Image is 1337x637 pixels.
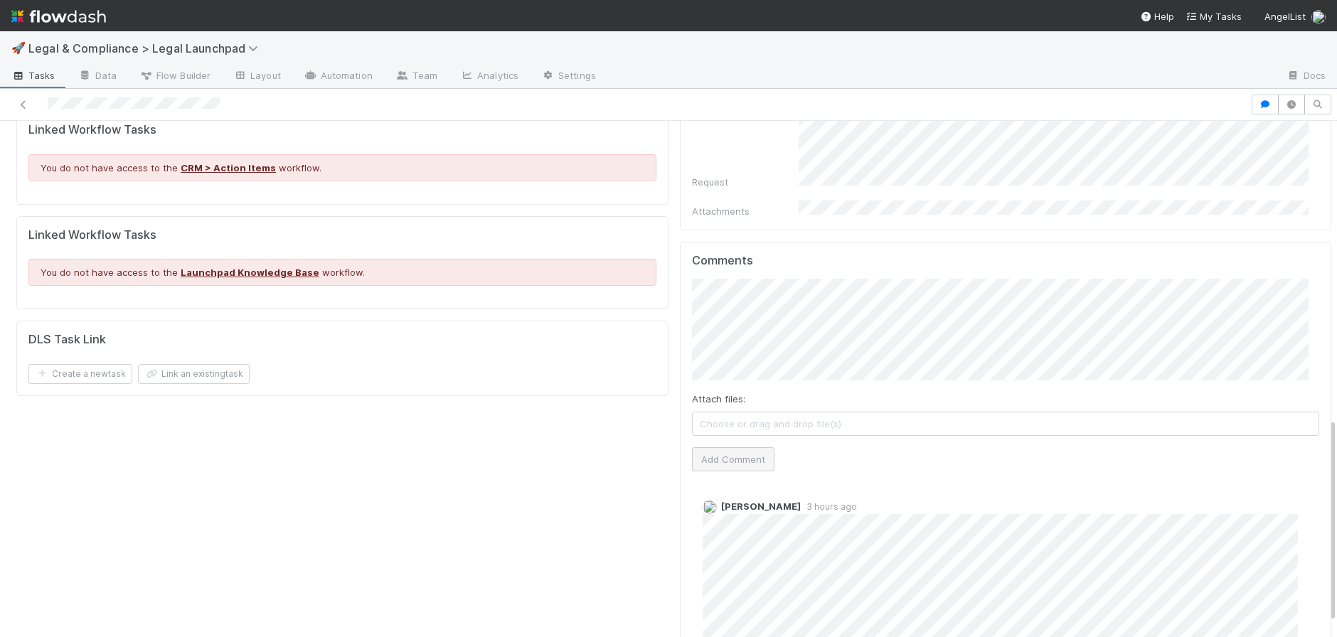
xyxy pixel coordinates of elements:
button: Create a newtask [28,364,132,384]
h5: Comments [692,254,1320,268]
a: Launchpad Knowledge Base [181,267,319,278]
img: avatar_9b18377c-2ab8-4698-9af2-31fe0779603e.png [703,500,717,514]
a: Docs [1275,65,1337,88]
span: AngelList [1264,11,1306,22]
button: Link an existingtask [138,364,250,384]
span: 3 hours ago [801,501,857,512]
a: Flow Builder [128,65,222,88]
span: Flow Builder [139,68,211,82]
a: CRM > Action Items [181,162,276,173]
a: Layout [222,65,292,88]
span: [PERSON_NAME] [721,500,801,512]
div: Attachments [692,204,799,218]
h5: DLS Task Link [28,333,106,347]
div: Help [1140,9,1174,23]
a: Settings [530,65,607,88]
span: My Tasks [1186,11,1242,22]
a: Analytics [449,65,530,88]
a: Automation [292,65,384,88]
img: avatar_ba22fd42-677f-4b89-aaa3-073be741e398.png [1311,10,1326,24]
a: My Tasks [1186,9,1242,23]
span: Legal & Compliance > Legal Launchpad [28,41,265,55]
button: Add Comment [692,447,774,471]
label: Attach files: [692,392,745,406]
a: Data [67,65,128,88]
a: Team [384,65,449,88]
img: logo-inverted-e16ddd16eac7371096b0.svg [11,4,106,28]
h5: Linked Workflow Tasks [28,123,656,137]
span: 🚀 [11,42,26,54]
div: Request [692,175,799,189]
h5: Linked Workflow Tasks [28,228,656,242]
div: You do not have access to the workflow. [28,154,656,181]
span: Choose or drag and drop file(s) [693,412,1319,435]
span: Tasks [11,68,55,82]
div: You do not have access to the workflow. [28,259,656,286]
